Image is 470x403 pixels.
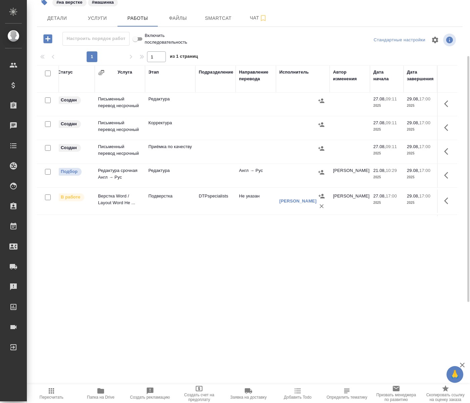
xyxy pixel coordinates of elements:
[199,69,233,76] div: Подразделение
[330,164,370,187] td: [PERSON_NAME]
[98,69,105,76] button: Сгруппировать
[56,143,91,152] div: Заказ еще не согласован с клиентом, искать исполнителей рано
[316,143,326,153] button: Назначить
[419,96,430,101] p: 17:00
[95,140,145,164] td: Письменный перевод несрочный
[330,189,370,213] td: [PERSON_NAME]
[81,14,113,23] span: Услуги
[373,199,400,206] p: 2025
[317,191,327,201] button: Назначить
[61,121,77,127] p: Создан
[236,189,276,213] td: Не указан
[419,144,430,149] p: 17:00
[419,168,430,173] p: 17:00
[333,69,367,82] div: Автор изменения
[373,144,386,149] p: 27.08,
[95,164,145,187] td: Редактура срочная Англ → Рус
[386,168,397,173] p: 10:29
[386,193,397,198] p: 17:00
[61,194,80,200] p: В работе
[95,189,145,213] td: Верстка Word / Layout Word Не ...
[373,174,400,181] p: 2025
[122,14,154,23] span: Работы
[407,96,419,101] p: 29.08,
[236,164,276,187] td: Англ → Рус
[419,120,430,125] p: 17:00
[145,32,187,46] span: Включить последовательность
[440,120,456,136] button: Здесь прячутся важные кнопки
[279,198,317,204] a: [PERSON_NAME]
[372,35,427,45] div: split button
[56,120,91,129] div: Заказ еще не согласован с клиентом, искать исполнителей рано
[373,69,400,82] div: Дата начала
[148,120,192,126] p: Корректура
[373,120,386,125] p: 27.08,
[316,167,326,177] button: Назначить
[148,143,192,150] p: Приёмка по качеству
[56,167,91,176] div: Можно подбирать исполнителей
[39,32,57,46] button: Добавить работу
[373,102,400,109] p: 2025
[148,96,192,102] p: Редактура
[61,168,78,175] p: Подбор
[61,97,77,103] p: Создан
[440,167,456,183] button: Здесь прячутся важные кнопки
[148,193,192,199] p: Подверстка
[330,215,370,238] td: [PERSON_NAME]
[317,201,327,211] button: Удалить
[148,69,159,76] div: Этап
[316,96,326,106] button: Назначить
[386,96,397,101] p: 09:11
[58,69,73,76] div: Статус
[95,92,145,116] td: Письменный перевод несрочный
[407,69,434,82] div: Дата завершения
[446,366,463,383] button: 🙏
[407,174,434,181] p: 2025
[56,96,91,105] div: Заказ еще не согласован с клиентом, искать исполнителей рано
[407,199,434,206] p: 2025
[407,126,434,133] p: 2025
[419,193,430,198] p: 17:00
[440,143,456,160] button: Здесь прячутся важные кнопки
[259,14,267,22] svg: Подписаться
[407,150,434,157] p: 2025
[373,168,386,173] p: 21.08,
[242,14,275,22] span: Чат
[95,215,145,238] td: Верстка Word / Layout Word Не ...
[427,32,443,48] span: Настроить таблицу
[373,193,386,198] p: 27.08,
[440,96,456,112] button: Здесь прячутся важные кнопки
[407,168,419,173] p: 29.08,
[316,120,326,130] button: Назначить
[195,189,236,213] td: DTPspecialists
[407,193,419,198] p: 29.08,
[373,126,400,133] p: 2025
[443,34,457,46] span: Посмотреть информацию
[117,69,132,76] div: Услуга
[239,69,273,82] div: Направление перевода
[440,193,456,209] button: Здесь прячутся важные кнопки
[407,120,419,125] p: 29.08,
[449,367,461,382] span: 🙏
[407,102,434,109] p: 2025
[41,14,73,23] span: Детали
[170,52,198,62] span: из 1 страниц
[386,144,397,149] p: 09:11
[202,14,234,23] span: Smartcat
[56,193,91,202] div: Исполнитель выполняет работу
[279,69,309,76] div: Исполнитель
[236,215,276,238] td: Не указан
[373,96,386,101] p: 27.08,
[162,14,194,23] span: Файлы
[148,167,192,174] p: Редактура
[373,150,400,157] p: 2025
[386,120,397,125] p: 09:11
[95,116,145,140] td: Письменный перевод несрочный
[407,144,419,149] p: 29.08,
[61,144,77,151] p: Создан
